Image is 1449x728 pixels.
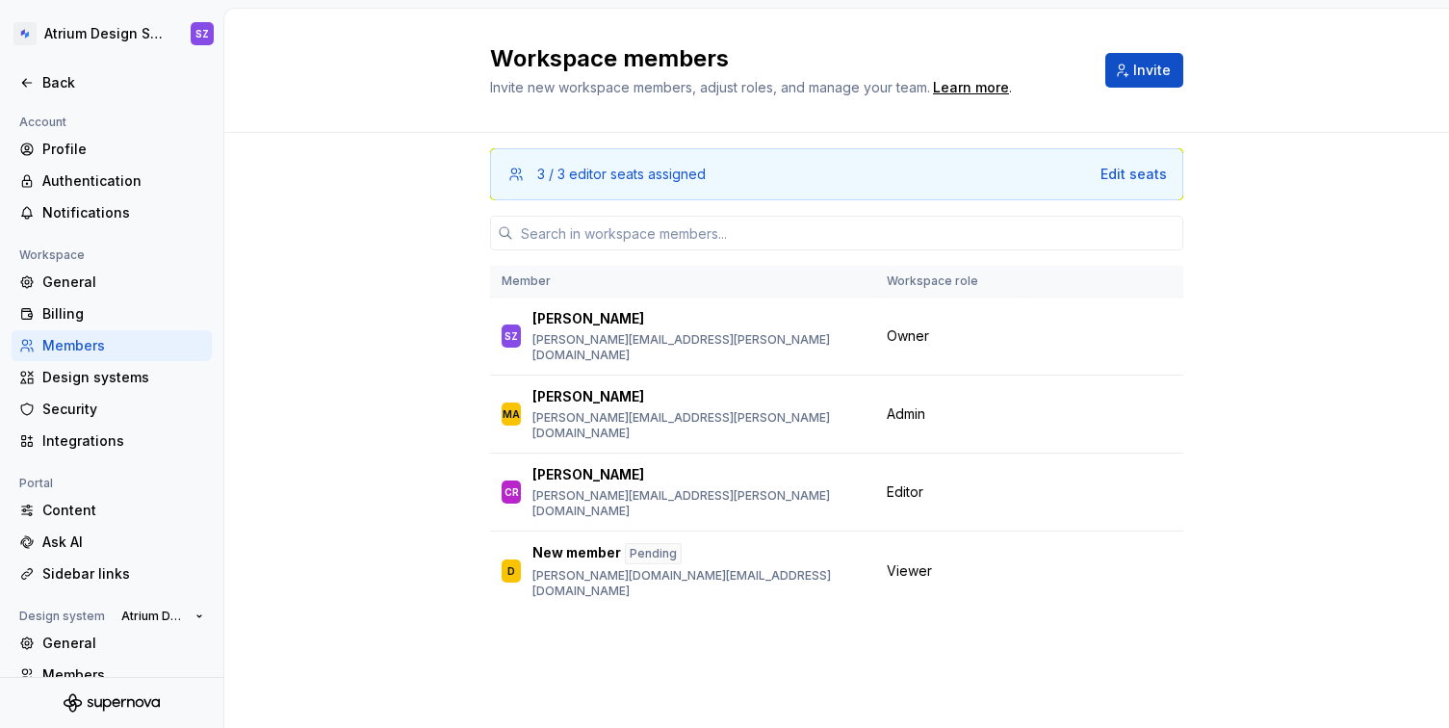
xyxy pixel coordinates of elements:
[532,543,621,564] p: New member
[12,426,212,456] a: Integrations
[42,273,204,292] div: General
[1100,165,1167,184] button: Edit seats
[12,330,212,361] a: Members
[42,533,204,552] div: Ask AI
[12,67,212,98] a: Back
[930,81,1012,95] span: .
[1133,61,1171,80] span: Invite
[12,527,212,558] a: Ask AI
[12,472,61,495] div: Portal
[12,362,212,393] a: Design systems
[887,404,925,424] span: Admin
[12,495,212,526] a: Content
[12,299,212,329] a: Billing
[12,166,212,196] a: Authentication
[12,628,212,659] a: General
[12,394,212,425] a: Security
[505,482,519,502] div: CR
[490,79,930,95] span: Invite new workspace members, adjust roles, and manage your team.
[503,404,520,424] div: MA
[532,410,864,441] p: [PERSON_NAME][EMAIL_ADDRESS][PERSON_NAME][DOMAIN_NAME]
[42,431,204,451] div: Integrations
[12,244,92,267] div: Workspace
[12,660,212,690] a: Members
[4,13,220,55] button: Atrium Design SystemSZ
[887,482,923,502] span: Editor
[121,609,188,624] span: Atrium Design System
[887,561,932,581] span: Viewer
[505,326,518,346] div: SZ
[537,165,706,184] div: 3 / 3 editor seats assigned
[42,203,204,222] div: Notifications
[42,665,204,685] div: Members
[875,266,1022,298] th: Workspace role
[507,561,515,581] div: D
[42,634,204,653] div: General
[42,140,204,159] div: Profile
[532,488,864,519] p: [PERSON_NAME][EMAIL_ADDRESS][PERSON_NAME][DOMAIN_NAME]
[42,368,204,387] div: Design systems
[933,78,1009,97] a: Learn more
[490,266,875,298] th: Member
[532,309,644,328] p: [PERSON_NAME]
[42,336,204,355] div: Members
[44,24,168,43] div: Atrium Design System
[532,332,864,363] p: [PERSON_NAME][EMAIL_ADDRESS][PERSON_NAME][DOMAIN_NAME]
[532,387,644,406] p: [PERSON_NAME]
[532,465,644,484] p: [PERSON_NAME]
[12,605,113,628] div: Design system
[490,43,1082,74] h2: Workspace members
[13,22,37,45] img: d4286e81-bf2d-465c-b469-1298f2b8eabd.png
[513,216,1183,250] input: Search in workspace members...
[42,73,204,92] div: Back
[1105,53,1183,88] button: Invite
[42,400,204,419] div: Security
[12,134,212,165] a: Profile
[64,693,160,713] svg: Supernova Logo
[532,568,864,599] p: [PERSON_NAME][DOMAIN_NAME][EMAIL_ADDRESS][DOMAIN_NAME]
[625,543,682,564] div: Pending
[42,304,204,324] div: Billing
[12,197,212,228] a: Notifications
[12,111,74,134] div: Account
[12,267,212,298] a: General
[195,26,209,41] div: SZ
[887,326,929,346] span: Owner
[42,171,204,191] div: Authentication
[42,501,204,520] div: Content
[42,564,204,584] div: Sidebar links
[12,559,212,589] a: Sidebar links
